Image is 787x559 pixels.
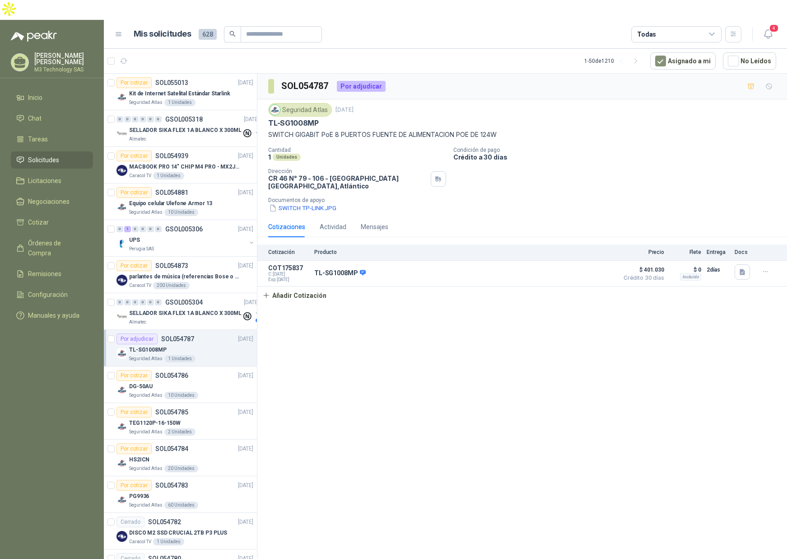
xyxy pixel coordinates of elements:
img: Company Logo [116,92,127,103]
div: 0 [124,116,131,122]
p: SOL054787 [161,336,194,342]
div: Por cotizar [116,77,152,88]
p: 1 [268,153,271,161]
div: 1 - 50 de 1210 [584,54,643,68]
img: Company Logo [116,385,127,395]
p: [PERSON_NAME] [PERSON_NAME] [34,52,93,65]
img: Company Logo [116,348,127,359]
div: 0 [155,226,162,232]
div: Por adjudicar [337,81,386,92]
div: Todas [637,29,656,39]
p: DG-50AU [129,382,153,391]
p: [DATE] [335,106,354,114]
span: 628 [199,29,217,40]
span: Exp: [DATE] [268,277,309,282]
p: SELLADOR SIKA FLEX 1A BLANCO X 300ML [129,309,242,318]
p: TL-SG1008MP [314,269,366,277]
p: TEG1120P-16-150W [129,419,181,427]
p: [DATE] [238,335,253,343]
img: Logo peakr [11,31,57,42]
p: Seguridad Atlas [129,355,163,362]
div: Mensajes [361,222,388,232]
div: Por cotizar [116,150,152,161]
a: CerradoSOL054782[DATE] Company LogoDISCO M2 SSD CRUCIAL 2TB P3 PLUSCaracol TV1 Unidades [104,513,257,550]
p: [DATE] [238,188,253,197]
p: SOL054783 [155,482,188,489]
p: [DATE] [238,262,253,270]
p: MACBOOK PRO 14" CHIP M4 PRO - MX2J3E/A [129,163,242,171]
span: search [229,31,236,37]
a: Solicitudes [11,151,93,169]
a: Por cotizarSOL054939[DATE] Company LogoMACBOOK PRO 14" CHIP M4 PRO - MX2J3E/ACaracol TV1 Unidades [104,147,257,183]
div: 0 [140,116,146,122]
p: Caracol TV [129,538,151,545]
p: Cantidad [268,147,446,153]
div: Por cotizar [116,443,152,454]
div: 1 Unidades [164,99,196,106]
a: Por cotizarSOL054785[DATE] Company LogoTEG1120P-16-150WSeguridad Atlas2 Unidades [104,403,257,440]
p: Caracol TV [129,282,151,289]
div: Seguridad Atlas [268,103,332,117]
span: C: [DATE] [268,272,309,277]
div: 1 [124,226,131,232]
p: CR 46 N° 79 - 106 - [GEOGRAPHIC_DATA] [GEOGRAPHIC_DATA] , Atlántico [268,174,427,190]
div: 1 Unidades [153,538,184,545]
div: Unidades [273,154,301,161]
p: [DATE] [238,518,253,526]
p: SOL055013 [155,80,188,86]
a: Por adjudicarSOL054787[DATE] Company LogoTL-SG1008MPSeguridad Atlas1 Unidades [104,330,257,366]
div: 1 Unidades [164,355,196,362]
span: Inicio [28,93,42,103]
span: Configuración [28,290,68,300]
a: 0 0 0 0 0 0 GSOL005318[DATE] Company LogoSELLADOR SIKA FLEX 1A BLANCO X 300MLAlmatec [116,114,261,143]
p: GSOL005318 [165,116,203,122]
p: Almatec [129,319,146,326]
div: 1 Unidades [153,172,184,179]
p: SOL054939 [155,153,188,159]
a: Remisiones [11,265,93,282]
a: Chat [11,110,93,127]
a: Configuración [11,286,93,303]
p: [DATE] [238,481,253,490]
div: 0 [132,299,139,305]
p: [DATE] [238,408,253,417]
p: DISCO M2 SSD CRUCIAL 2TB P3 PLUS [129,529,227,537]
p: SOL054785 [155,409,188,415]
p: TL-SG1008MP [268,118,319,128]
a: 0 1 0 0 0 0 GSOL005306[DATE] Company LogoUPSPerugia SAS [116,224,255,253]
span: Cotizar [28,217,49,227]
div: Por cotizar [116,480,152,491]
p: Cotización [268,249,309,255]
button: Asignado a mi [650,52,716,70]
a: Por cotizarSOL054786[DATE] Company LogoDG-50AUSeguridad Atlas10 Unidades [104,366,257,403]
p: Seguridad Atlas [129,392,163,399]
p: GSOL005306 [165,226,203,232]
p: Entrega [707,249,729,255]
p: Flete [670,249,701,255]
span: Órdenes de Compra [28,238,84,258]
p: SOL054782 [148,519,181,525]
p: HS2ICN [129,456,149,464]
div: Por adjudicar [116,334,158,344]
p: Condición de pago [453,147,783,153]
img: Company Logo [116,128,127,139]
p: SOL054784 [155,446,188,452]
span: Chat [28,113,42,123]
p: Almatec [129,136,146,143]
div: 0 [132,116,139,122]
p: PG9936 [129,492,149,501]
a: Negociaciones [11,193,93,210]
a: Cotizar [11,214,93,231]
p: Perugia SAS [129,245,154,253]
p: Seguridad Atlas [129,465,163,472]
p: Caracol TV [129,172,151,179]
a: Por cotizarSOL055013[DATE] Company LogoKit de Internet Satelital Estándar StarlinkSeguridad Atlas... [104,74,257,110]
div: 0 [140,299,146,305]
p: COT175837 [268,264,309,272]
p: Dirección [268,168,427,174]
div: 60 Unidades [164,502,198,509]
img: Company Logo [116,458,127,469]
p: GSOL005304 [165,299,203,305]
p: SOL054873 [155,263,188,269]
div: Por cotizar [116,187,152,198]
